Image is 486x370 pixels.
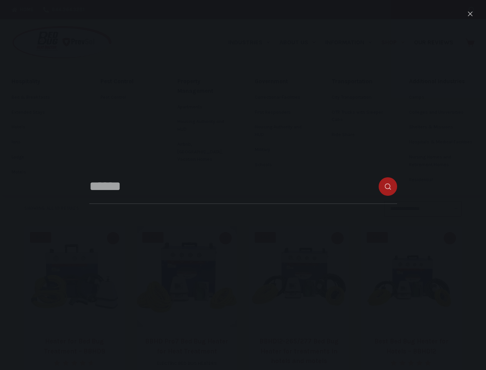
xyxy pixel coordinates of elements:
a: Industries [223,19,274,66]
a: Bed & Breakfasts [12,90,77,105]
button: Quick view toggle [219,232,232,244]
div: Rated 4.67 out of 5 [54,360,95,366]
a: Correctional Facilities [255,90,309,105]
button: Search [469,7,474,13]
a: Inns [12,135,77,150]
a: Property Management [177,73,231,99]
a: Motels [12,165,77,180]
a: About Us [274,19,320,66]
img: Prevsol/Bed Bug Heat Doctor [12,25,112,60]
a: Heater for Bed Bug Treatment - BBHD8 [24,226,125,327]
button: Quick view toggle [444,232,456,244]
a: BBHD12-265/277 Bed Bug Heater for treatments in hotels and motels [249,226,350,327]
a: BBHD12-265/277 Bed Bug Heater for treatments in hotels and motels [259,337,339,365]
a: BBHD Pro7 Bed Bug Heater for Heat Treatment [137,226,237,327]
a: Additional Industries [409,73,475,90]
span: SALE [142,232,164,243]
button: Quick view toggle [107,232,119,244]
a: Information [321,19,377,66]
a: Hospitals & Medical Facilities [409,135,475,150]
a: First Responders [255,105,309,120]
div: Rated 5.00 out of 5 [391,360,432,366]
a: Colleges and Universities [409,105,475,120]
a: Heater for Bed Bug Treatment – BBHD8 [44,337,105,355]
a: Shelters & Missions [409,120,475,135]
a: Shop [377,19,409,66]
a: Best Bed Bug Heater for Hotels - BBHD12 [361,226,462,327]
a: Camps [409,90,475,105]
a: Pest Control [100,90,154,105]
a: Government [255,73,309,90]
span: SALE [367,232,388,243]
a: Our Reviews [409,19,458,66]
p: Showing all 10 results [24,205,79,212]
a: Hospitality [12,73,77,90]
button: Quick view toggle [331,232,344,244]
select: Shop order [384,201,462,217]
button: Open LiveChat chat widget [6,3,29,26]
a: Schools [255,158,309,172]
a: Lodge [12,150,77,165]
a: City Transportation [332,90,386,105]
a: Apartments [177,100,231,114]
a: Transportation [332,73,386,90]
a: OTR Trucks with Sleeper Cabs [332,105,386,128]
a: Residential [409,173,475,187]
nav: Primary [223,19,458,66]
a: BBHD Pro7 Bed Bug Heater for Heat Treatment [145,337,229,355]
a: Ride Share [332,128,386,142]
a: Airbnb, [GEOGRAPHIC_DATA], Vacation Homes [177,137,231,167]
a: Military [255,143,309,157]
a: Electric Bed Bug Heaters [157,361,217,366]
a: Best Bed Bug Heater for Hotels – BBHD12 [374,337,449,355]
a: Housing Authority and HUD [177,114,231,137]
a: Pest Control [100,73,154,90]
a: Nursing Homes and Retirement Homes [409,150,475,172]
a: Hotels [12,120,77,135]
span: SALE [30,232,51,243]
a: Extended Stays [12,105,77,120]
span: SALE [255,232,276,243]
a: Housing Authority and HUD [255,120,309,142]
